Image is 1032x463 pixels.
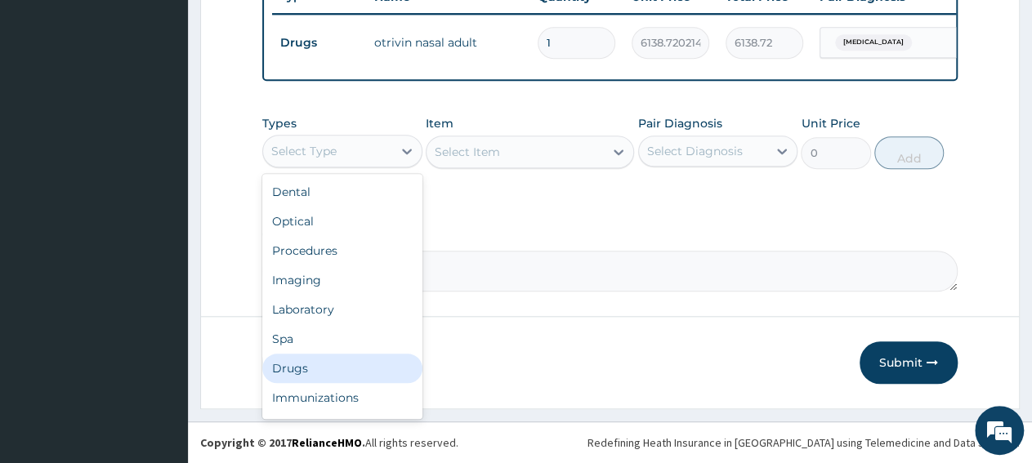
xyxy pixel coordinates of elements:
[262,265,422,295] div: Imaging
[835,34,912,51] span: [MEDICAL_DATA]
[860,341,958,384] button: Submit
[268,8,307,47] div: Minimize live chat window
[8,298,311,355] textarea: Type your message and hit 'Enter'
[95,131,226,296] span: We're online!
[262,117,297,131] label: Types
[262,236,422,265] div: Procedures
[292,435,362,450] a: RelianceHMO
[426,115,453,131] label: Item
[262,412,422,442] div: Others
[647,143,743,159] div: Select Diagnosis
[262,383,422,412] div: Immunizations
[801,115,860,131] label: Unit Price
[188,421,1032,463] footer: All rights reserved.
[262,207,422,236] div: Optical
[262,354,422,383] div: Drugs
[85,91,275,113] div: Chat with us now
[638,115,722,131] label: Pair Diagnosis
[200,435,365,450] strong: Copyright © 2017 .
[262,228,958,242] label: Comment
[262,324,422,354] div: Spa
[587,434,1020,451] div: Redefining Heath Insurance in [GEOGRAPHIC_DATA] using Telemedicine and Data Science!
[262,177,422,207] div: Dental
[874,136,944,169] button: Add
[271,143,337,159] div: Select Type
[366,26,529,59] td: otrivin nasal adult
[272,28,366,58] td: Drugs
[262,295,422,324] div: Laboratory
[30,82,66,122] img: d_794563401_company_1708531726252_794563401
